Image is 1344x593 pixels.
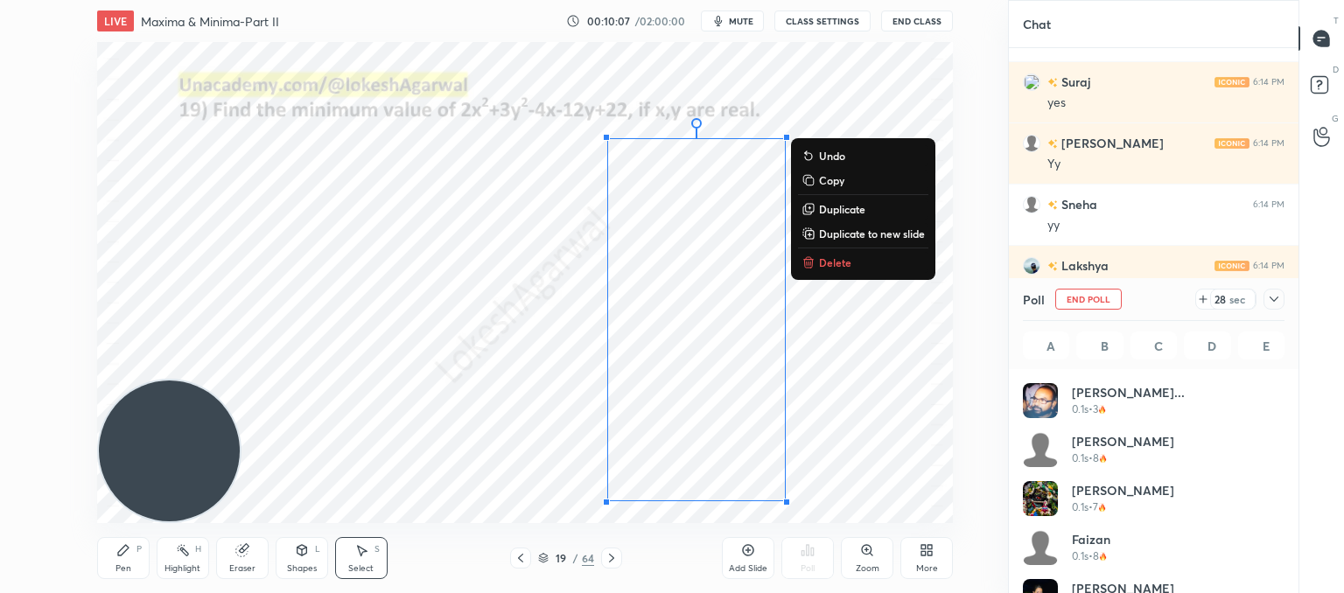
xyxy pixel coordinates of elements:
p: Duplicate to new slide [819,227,925,241]
p: D [1333,63,1339,76]
h6: Suraj [1058,73,1090,91]
h5: 0.1s [1072,450,1088,466]
h6: Sneha [1058,195,1097,213]
p: Chat [1009,1,1065,47]
h5: • [1088,450,1093,466]
img: no-rating-badge.077c3623.svg [1047,78,1058,87]
h5: 0.1s [1072,401,1088,417]
div: Add Slide [729,564,767,573]
h4: [PERSON_NAME]... [1072,383,1185,401]
div: 6:14 PM [1253,261,1284,271]
h6: [PERSON_NAME] [1058,134,1164,152]
div: Highlight [164,564,200,573]
img: iconic-light.a09c19a4.png [1214,261,1249,271]
h5: 7 [1093,499,1098,515]
div: yy [1047,217,1284,234]
img: streak-poll-icon.44701ccd.svg [1099,552,1107,561]
div: / [573,553,578,563]
h4: [PERSON_NAME] [1072,432,1174,450]
h4: [PERSON_NAME] [1072,481,1174,499]
img: streak-poll-icon.44701ccd.svg [1098,503,1106,512]
button: Duplicate [798,199,928,220]
p: Duplicate [819,202,865,216]
button: Delete [798,252,928,273]
img: default.png [1023,530,1058,565]
div: More [916,564,938,573]
p: Delete [819,255,851,269]
button: End Poll [1055,289,1122,310]
div: 6:14 PM [1253,138,1284,149]
div: Pen [115,564,131,573]
img: streak-poll-icon.44701ccd.svg [1098,405,1106,414]
div: Yy [1047,156,1284,173]
p: G [1332,112,1339,125]
button: CLASS SETTINGS [774,10,871,31]
div: grid [1023,383,1284,593]
img: iconic-light.a09c19a4.png [1214,77,1249,87]
h6: Lakshya [1058,256,1109,275]
p: T [1333,14,1339,27]
div: Eraser [229,564,255,573]
div: yes [1047,94,1284,112]
p: Copy [819,173,844,187]
div: S [374,545,380,554]
h4: Faizan [1072,530,1110,548]
div: 19 [552,553,570,563]
img: no-rating-badge.077c3623.svg [1047,262,1058,271]
div: Zoom [856,564,879,573]
div: L [315,545,320,554]
h5: • [1088,548,1093,564]
button: Undo [798,145,928,166]
div: sec [1227,292,1248,306]
h5: • [1088,499,1093,515]
img: iconic-light.a09c19a4.png [1214,138,1249,149]
img: default.png [1023,196,1040,213]
button: Duplicate to new slide [798,223,928,244]
div: Shapes [287,564,317,573]
button: Copy [798,170,928,191]
div: Select [348,564,374,573]
img: no-rating-badge.077c3623.svg [1047,200,1058,210]
img: 76d721fa82904260843ad1bd5dca6e81.jpg [1023,481,1058,516]
h4: Poll [1023,290,1045,309]
div: LIVE [97,10,134,31]
div: H [195,545,201,554]
h5: 0.1s [1072,499,1088,515]
img: 3 [1023,73,1040,91]
h5: 0.1s [1072,548,1088,564]
h5: 8 [1093,548,1099,564]
img: 8048eea369064e88bfaa09c519b84958.jpg [1023,257,1040,275]
span: mute [729,15,753,27]
img: default.png [1023,432,1058,467]
img: no-rating-badge.077c3623.svg [1047,139,1058,149]
button: End Class [881,10,953,31]
div: 28 [1213,292,1227,306]
h5: 8 [1093,450,1099,466]
h5: • [1088,401,1093,417]
img: default.png [1023,135,1040,152]
h4: Maxima & Minima-Part II [141,13,279,30]
div: 64 [582,550,594,566]
h5: 3 [1093,401,1098,417]
button: mute [701,10,764,31]
div: P [136,545,142,554]
img: 4937a8ff8074473f899d70c2b4c6c32a.jpg [1023,383,1058,418]
img: streak-poll-icon.44701ccd.svg [1099,454,1107,463]
div: grid [1009,48,1298,461]
div: 6:14 PM [1253,199,1284,210]
div: 6:14 PM [1253,77,1284,87]
p: Undo [819,149,845,163]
